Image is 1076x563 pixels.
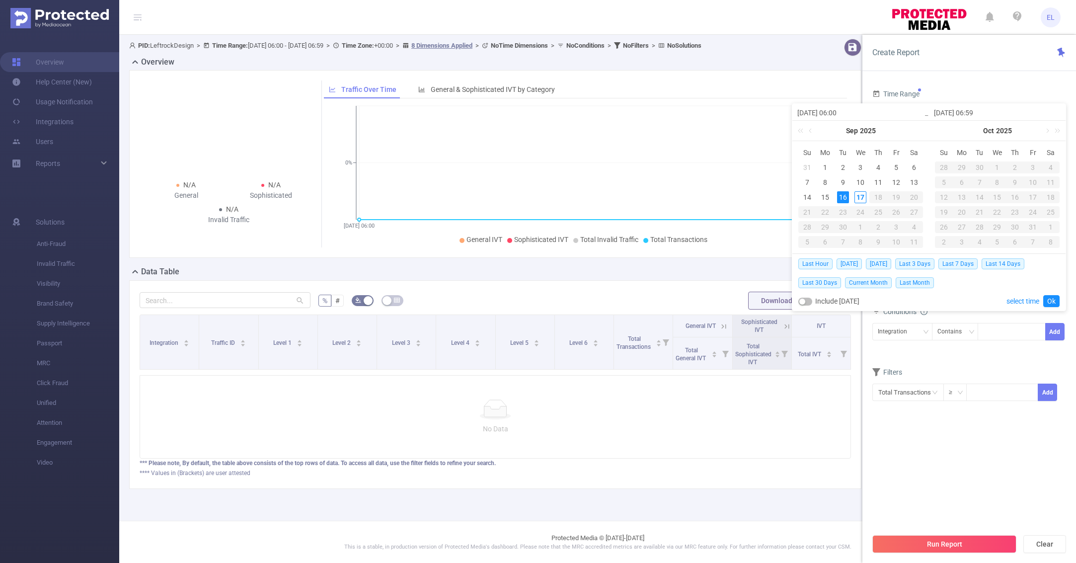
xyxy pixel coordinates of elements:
[1042,161,1060,173] div: 4
[890,176,902,188] div: 12
[12,52,64,72] a: Overview
[819,191,831,203] div: 15
[816,236,834,248] div: 6
[393,42,402,49] span: >
[649,42,658,49] span: >
[12,72,92,92] a: Help Center (New)
[895,258,934,269] span: Last 3 Days
[878,323,914,340] div: Integration
[1006,176,1024,188] div: 9
[989,176,1006,188] div: 8
[905,206,923,218] div: 27
[816,235,834,249] td: October 6, 2025
[1024,190,1042,205] td: October 17, 2025
[935,191,953,203] div: 12
[989,205,1006,220] td: October 22, 2025
[183,181,196,189] span: N/A
[1042,175,1060,190] td: October 11, 2025
[852,220,870,235] td: October 1, 2025
[12,112,74,132] a: Integrations
[1006,236,1024,248] div: 6
[1024,235,1042,249] td: November 7, 2025
[852,236,870,248] div: 8
[905,235,923,249] td: October 11, 2025
[935,206,953,218] div: 19
[798,220,816,235] td: September 28, 2025
[816,220,834,235] td: September 29, 2025
[807,121,816,141] a: Previous month (PageUp)
[989,160,1006,175] td: October 1, 2025
[989,235,1006,249] td: November 5, 2025
[797,107,924,119] input: Start date
[872,48,920,57] span: Create Report
[1042,221,1060,233] div: 1
[1042,190,1060,205] td: October 18, 2025
[1024,161,1042,173] div: 3
[905,191,923,203] div: 20
[605,42,614,49] span: >
[798,145,816,160] th: Sun
[953,148,971,157] span: Mo
[37,433,119,453] span: Engagement
[816,206,834,218] div: 22
[872,176,884,188] div: 11
[816,221,834,233] div: 29
[869,148,887,157] span: Th
[341,85,396,93] span: Traffic Over Time
[969,329,975,336] i: icon: down
[953,220,971,235] td: October 27, 2025
[887,175,905,190] td: September 12, 2025
[1023,535,1066,553] button: Clear
[1024,176,1042,188] div: 10
[989,236,1006,248] div: 5
[887,191,905,203] div: 19
[141,266,179,278] h2: Data Table
[1006,175,1024,190] td: October 9, 2025
[971,176,989,188] div: 7
[1024,206,1042,218] div: 24
[935,221,953,233] div: 26
[37,234,119,254] span: Anti-Fraud
[344,223,375,229] tspan: [DATE] 06:00
[37,314,119,333] span: Supply Intelligence
[798,235,816,249] td: October 5, 2025
[1024,160,1042,175] td: October 3, 2025
[953,190,971,205] td: October 13, 2025
[12,132,53,152] a: Users
[971,190,989,205] td: October 14, 2025
[995,121,1013,141] a: 2025
[268,181,281,189] span: N/A
[37,274,119,294] span: Visibility
[905,145,923,160] th: Sat
[971,220,989,235] td: October 28, 2025
[431,85,555,93] span: General & Sophisticated IVT by Category
[140,292,310,308] input: Search...
[798,205,816,220] td: September 21, 2025
[226,205,238,213] span: N/A
[1042,206,1060,218] div: 25
[949,384,959,401] div: ≥
[971,205,989,220] td: October 21, 2025
[852,145,870,160] th: Wed
[989,175,1006,190] td: October 8, 2025
[37,413,119,433] span: Attention
[887,221,905,233] div: 3
[1045,323,1065,340] button: Add
[129,42,701,49] span: LeftrockDesign [DATE] 06:00 - [DATE] 06:59 +00:00
[887,160,905,175] td: September 5, 2025
[1006,292,1039,311] a: select time
[869,205,887,220] td: September 25, 2025
[322,297,327,305] span: %
[798,221,816,233] div: 28
[335,297,340,305] span: #
[12,92,93,112] a: Usage Notification
[887,148,905,157] span: Fr
[935,190,953,205] td: October 12, 2025
[935,148,953,157] span: Su
[854,161,866,173] div: 3
[801,176,813,188] div: 7
[834,236,852,248] div: 7
[667,42,701,49] b: No Solutions
[229,190,313,201] div: Sophisticated
[971,160,989,175] td: September 30, 2025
